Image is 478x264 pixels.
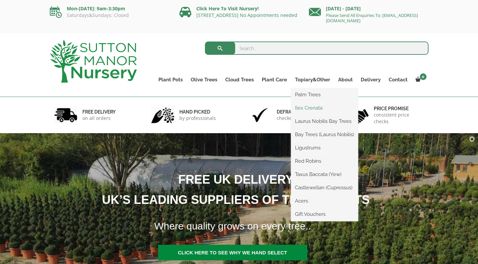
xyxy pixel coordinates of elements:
[50,5,169,13] p: Mon-[DATE]: 9am-3:30pm
[146,216,473,236] h1: Where quality grows on every tree..
[277,109,321,115] h6: Defra approved
[291,143,358,153] a: Ligustrums
[50,13,169,18] p: Saturdays&Sundays: Closed
[291,75,334,84] a: Topiary&Other
[412,75,429,84] a: 0
[291,156,358,166] a: Red Robins
[374,112,424,125] p: consistent price checks
[357,75,385,84] a: Delivery
[258,75,291,84] a: Plant Care
[54,107,77,124] img: 1.jpg
[291,116,358,126] a: Laurus Nobilis Bay Trees
[309,5,429,13] p: [DATE] - [DATE]
[374,106,424,112] h6: Price promise
[385,75,412,84] a: Contact
[196,12,297,18] a: [STREET_ADDRESS] No Appointments needed
[291,130,358,139] a: Bay Trees (Laurus Nobilis)
[291,169,358,179] a: Taxus Baccata (Yew)
[291,183,358,193] a: Castlewellan (Cupressus)
[277,115,321,122] p: checked & Licensed
[82,109,116,115] h6: FREE DELIVERY
[196,5,259,12] a: Click Here To Visit Nursery!
[334,75,357,84] a: About
[291,209,358,219] a: Gift Vouchers
[291,90,358,100] a: Palm Trees
[187,75,221,84] a: Olive Trees
[151,107,174,124] img: 2.jpg
[205,42,429,55] input: Search...
[154,75,187,84] a: Plant Pots
[291,196,358,206] a: Acers
[179,109,216,115] h6: hand picked
[420,73,427,80] span: 0
[50,40,137,83] img: logo
[326,12,418,24] a: Please Send All Enquiries To: [EMAIL_ADDRESS][DOMAIN_NAME]
[82,115,116,122] p: on all orders
[291,103,358,113] a: Ilex Crenata
[179,115,216,122] p: by professionals
[221,75,258,84] a: Cloud Trees
[248,107,272,124] img: 3.jpg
